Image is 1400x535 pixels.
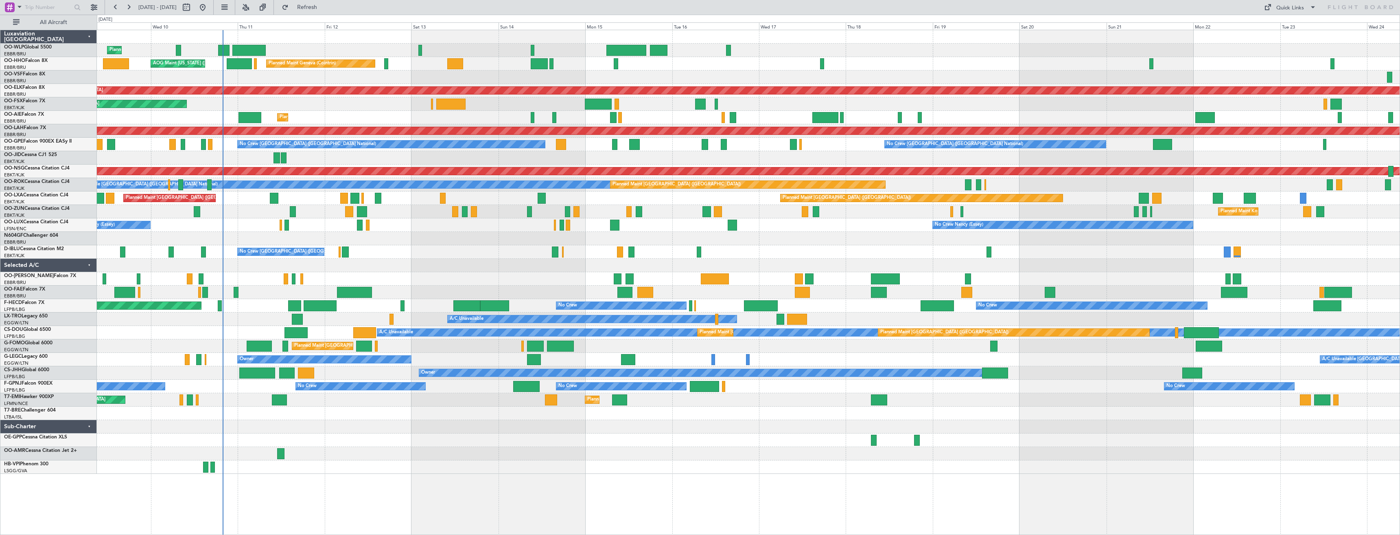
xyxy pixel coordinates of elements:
[4,226,26,232] a: LFSN/ENC
[4,233,58,238] a: N604GFChallenger 604
[4,408,56,413] a: T7-BREChallenger 604
[4,172,24,178] a: EBKT/KJK
[4,280,26,286] a: EBBR/BRU
[783,192,911,204] div: Planned Maint [GEOGRAPHIC_DATA] ([GEOGRAPHIC_DATA])
[4,448,25,453] span: OO-AMR
[4,354,22,359] span: G-LEGC
[64,22,151,30] div: Tue 9
[151,22,238,30] div: Wed 10
[880,326,1008,339] div: Planned Maint [GEOGRAPHIC_DATA] ([GEOGRAPHIC_DATA])
[153,57,252,70] div: AOG Maint [US_STATE] ([GEOGRAPHIC_DATA])
[558,380,577,392] div: No Crew
[4,287,23,292] span: OO-FAE
[4,394,54,399] a: T7-EMIHawker 900XP
[138,4,177,11] span: [DATE] - [DATE]
[4,327,51,332] a: CS-DOUGlobal 6500
[4,58,25,63] span: OO-HHO
[4,99,45,103] a: OO-FSXFalcon 7X
[4,462,20,467] span: HB-VPI
[4,118,26,124] a: EBBR/BRU
[4,347,28,353] a: EGGW/LTN
[4,58,48,63] a: OO-HHOFalcon 8X
[585,22,672,30] div: Mon 15
[846,22,932,30] div: Thu 18
[4,85,45,90] a: OO-ELKFalcon 8X
[4,193,68,198] a: OO-LXACessna Citation CJ4
[4,125,46,130] a: OO-LAHFalcon 7X
[4,185,24,192] a: EBKT/KJK
[4,293,26,299] a: EBBR/BRU
[759,22,846,30] div: Wed 17
[4,320,28,326] a: EGGW/LTN
[4,193,23,198] span: OO-LXA
[700,326,828,339] div: Planned Maint [GEOGRAPHIC_DATA] ([GEOGRAPHIC_DATA])
[421,367,435,379] div: Owner
[4,435,67,440] a: OE-GPPCessna Citation XLS
[290,4,324,10] span: Refresh
[4,435,22,440] span: OE-GPP
[238,22,324,30] div: Thu 11
[4,64,26,70] a: EBBR/BRU
[9,16,88,29] button: All Aircraft
[4,401,28,407] a: LFMN/NCE
[240,246,376,258] div: No Crew [GEOGRAPHIC_DATA] ([GEOGRAPHIC_DATA] National)
[4,314,22,319] span: LX-TRO
[4,206,24,211] span: OO-ZUN
[280,111,408,123] div: Planned Maint [GEOGRAPHIC_DATA] ([GEOGRAPHIC_DATA])
[1193,22,1280,30] div: Mon 22
[278,1,327,14] button: Refresh
[4,220,68,225] a: OO-LUXCessna Citation CJ4
[4,139,23,144] span: OO-GPE
[978,299,997,312] div: No Crew
[298,380,317,392] div: No Crew
[1276,4,1304,12] div: Quick Links
[672,22,759,30] div: Tue 16
[4,179,24,184] span: OO-ROK
[4,387,25,393] a: LFPB/LBG
[4,314,48,319] a: LX-TROLegacy 650
[1260,1,1320,14] button: Quick Links
[4,99,23,103] span: OO-FSX
[1107,22,1193,30] div: Sun 21
[935,219,983,231] div: No Crew Nancy (Essey)
[450,313,483,325] div: A/C Unavailable
[4,341,52,346] a: G-FOMOGlobal 6000
[4,45,52,50] a: OO-WLPGlobal 5500
[4,132,26,138] a: EBBR/BRU
[4,394,20,399] span: T7-EMI
[4,85,22,90] span: OO-ELK
[4,152,21,157] span: OO-JID
[4,51,26,57] a: EBBR/BRU
[4,233,23,238] span: N604GF
[4,166,70,171] a: OO-NSGCessna Citation CJ4
[4,78,26,84] a: EBBR/BRU
[126,192,273,204] div: Planned Maint [GEOGRAPHIC_DATA] ([GEOGRAPHIC_DATA] National)
[4,72,45,77] a: OO-VSFFalcon 8X
[66,178,218,191] div: A/C Unavailable [GEOGRAPHIC_DATA] ([GEOGRAPHIC_DATA] National)
[4,206,70,211] a: OO-ZUNCessna Citation CJ4
[4,273,54,278] span: OO-[PERSON_NAME]
[4,341,25,346] span: G-FOMO
[4,91,26,97] a: EBBR/BRU
[4,333,25,339] a: LFPB/LBG
[240,353,254,365] div: Owner
[4,72,23,77] span: OO-VSF
[558,299,577,312] div: No Crew
[4,159,24,165] a: EBKT/KJK
[4,368,22,372] span: CS-JHH
[98,16,112,23] div: [DATE]
[4,179,70,184] a: OO-ROKCessna Citation CJ4
[25,1,72,13] input: Trip Number
[4,253,24,259] a: EBKT/KJK
[4,145,26,151] a: EBBR/BRU
[933,22,1019,30] div: Fri 19
[4,408,21,413] span: T7-BRE
[411,22,498,30] div: Sat 13
[4,112,22,117] span: OO-AIE
[4,152,57,157] a: OO-JIDCessna CJ1 525
[4,462,48,467] a: HB-VPIPhenom 300
[612,178,741,191] div: Planned Maint [GEOGRAPHIC_DATA] ([GEOGRAPHIC_DATA])
[1280,22,1367,30] div: Tue 23
[109,44,152,56] div: Planned Maint Liege
[4,327,23,332] span: CS-DOU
